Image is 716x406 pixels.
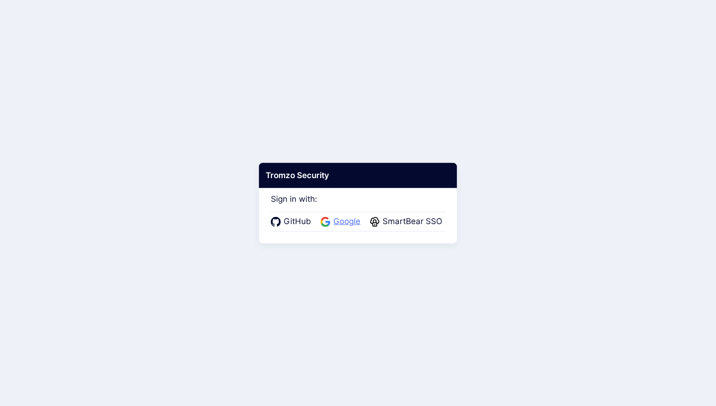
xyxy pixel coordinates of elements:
div: Sign in with: [271,181,445,231]
a: Google [321,216,363,228]
span: Google [331,216,363,228]
a: SmartBear SSO [370,216,445,228]
span: SmartBear SSO [380,216,445,228]
a: GitHub [271,216,314,228]
div: Tromzo Security [259,162,457,188]
span: GitHub [281,216,314,228]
